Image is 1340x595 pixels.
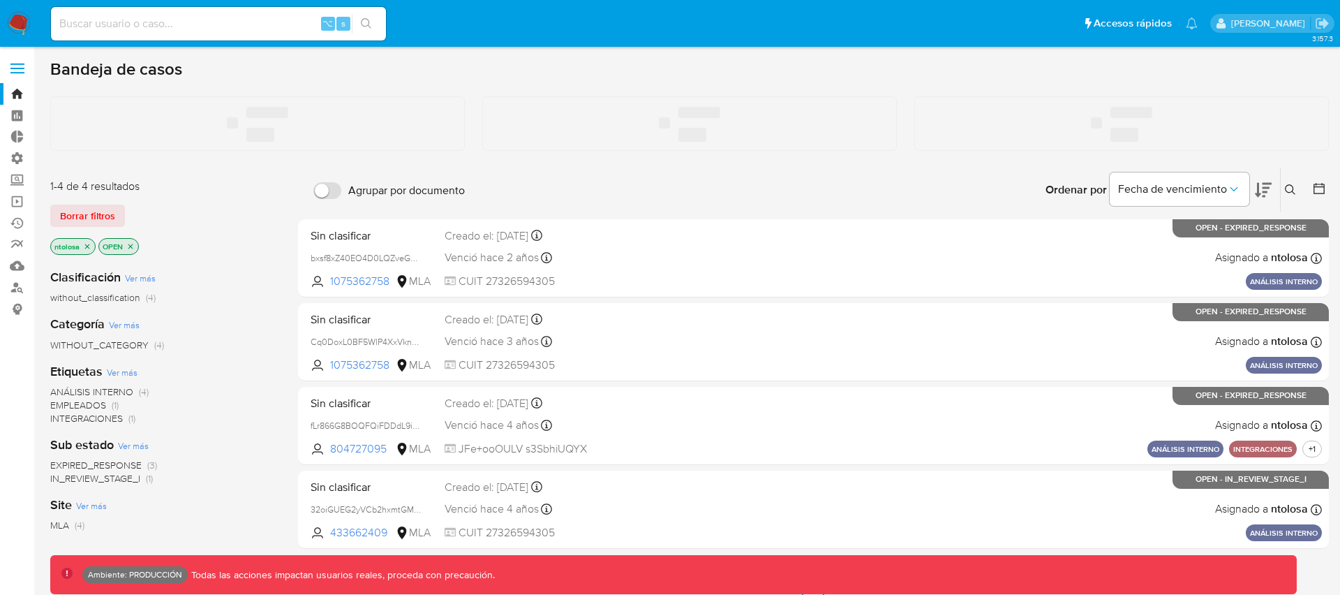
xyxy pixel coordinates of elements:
p: nicolas.tolosa@mercadolibre.com [1231,17,1310,30]
button: search-icon [352,14,380,34]
p: Ambiente: PRODUCCIÓN [88,572,182,578]
a: Notificaciones [1186,17,1198,29]
p: Todas las acciones impactan usuarios reales, proceda con precaución. [188,568,495,582]
input: Buscar usuario o caso... [51,15,386,33]
span: s [341,17,345,30]
span: Accesos rápidos [1094,16,1172,31]
span: ⌥ [322,17,333,30]
a: Salir [1315,16,1330,31]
